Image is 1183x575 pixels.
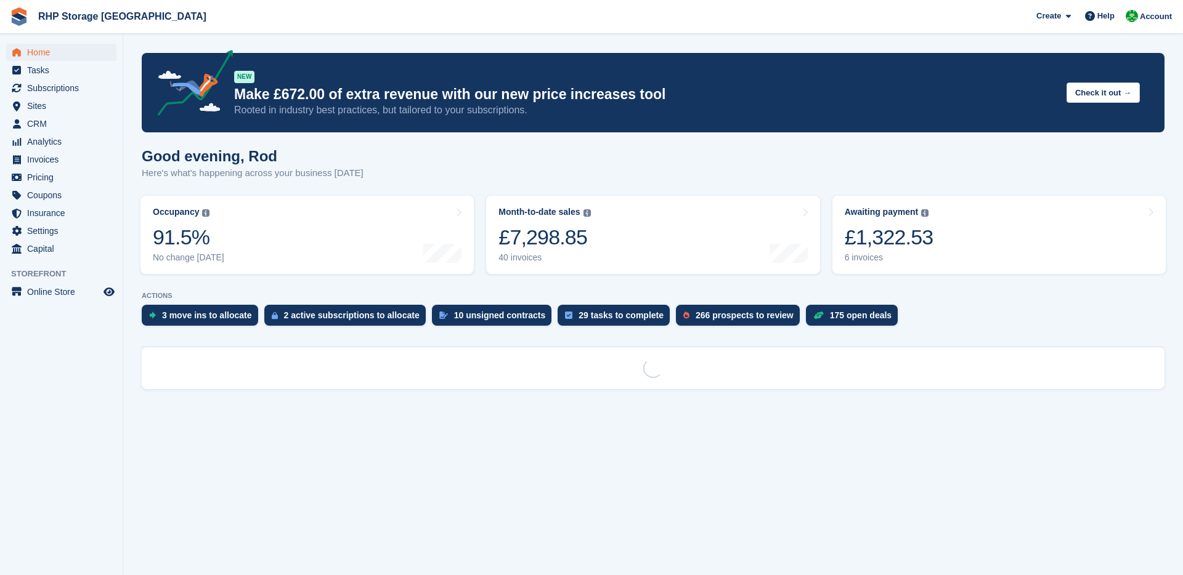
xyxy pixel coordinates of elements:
a: menu [6,62,116,79]
a: menu [6,97,116,115]
h1: Good evening, Rod [142,148,364,164]
span: Analytics [27,133,101,150]
img: contract_signature_icon-13c848040528278c33f63329250d36e43548de30e8caae1d1a13099fd9432cc5.svg [439,312,448,319]
span: CRM [27,115,101,132]
div: NEW [234,71,254,83]
a: Occupancy 91.5% No change [DATE] [140,196,474,274]
div: 29 tasks to complete [579,310,664,320]
a: menu [6,79,116,97]
a: menu [6,222,116,239]
div: Awaiting payment [845,207,919,217]
span: Subscriptions [27,79,101,97]
a: 175 open deals [806,305,904,332]
button: Check it out → [1067,82,1140,103]
img: move_ins_to_allocate_icon-fdf77a2bb77ea45bf5b3d319d69a93e2d87916cf1d5bf7949dd705db3b84f3ca.svg [149,312,156,319]
div: 40 invoices [498,252,590,263]
div: No change [DATE] [153,252,224,263]
img: active_subscription_to_allocate_icon-d502201f5373d7db506a760aba3b589e785aa758c864c3986d89f69b8ff3... [272,312,278,320]
a: RHP Storage [GEOGRAPHIC_DATA] [33,6,211,26]
span: Pricing [27,169,101,186]
a: 2 active subscriptions to allocate [264,305,432,332]
a: menu [6,283,116,300]
span: Home [27,44,101,61]
p: ACTIONS [142,292,1165,300]
span: Settings [27,222,101,239]
div: 266 prospects to review [696,310,794,320]
a: 266 prospects to review [676,305,806,332]
span: Account [1140,10,1172,23]
div: 6 invoices [845,252,933,263]
img: icon-info-grey-7440780725fd019a000dd9b08b2336e03edf1995a4989e88bcd33f0948082b44.svg [921,209,929,217]
a: menu [6,204,116,222]
div: 175 open deals [830,310,892,320]
div: Occupancy [153,207,199,217]
a: 3 move ins to allocate [142,305,264,332]
a: menu [6,240,116,257]
a: menu [6,169,116,186]
p: Make £672.00 of extra revenue with our new price increases tool [234,86,1057,103]
a: menu [6,151,116,168]
span: Sites [27,97,101,115]
img: deal-1b604bf984904fb50ccaf53a9ad4b4a5d6e5aea283cecdc64d6e3604feb123c2.svg [813,311,824,320]
span: Capital [27,240,101,257]
p: Rooted in industry best practices, but tailored to your subscriptions. [234,103,1057,117]
div: £1,322.53 [845,225,933,250]
div: 10 unsigned contracts [454,310,546,320]
div: Month-to-date sales [498,207,580,217]
span: Tasks [27,62,101,79]
span: Storefront [11,268,123,280]
img: task-75834270c22a3079a89374b754ae025e5fb1db73e45f91037f5363f120a921f8.svg [565,312,572,319]
a: menu [6,44,116,61]
span: Online Store [27,283,101,300]
img: prospect-51fa495bee0391a8d652442698ab0144808aea92771e9ea1ae160a38d050c398.svg [683,312,689,319]
img: icon-info-grey-7440780725fd019a000dd9b08b2336e03edf1995a4989e88bcd33f0948082b44.svg [583,209,591,217]
a: menu [6,115,116,132]
div: £7,298.85 [498,225,590,250]
a: 10 unsigned contracts [432,305,558,332]
a: 29 tasks to complete [558,305,676,332]
a: menu [6,187,116,204]
span: Insurance [27,204,101,222]
span: Help [1097,10,1115,22]
span: Invoices [27,151,101,168]
img: price-adjustments-announcement-icon-8257ccfd72463d97f412b2fc003d46551f7dbcb40ab6d574587a9cd5c0d94... [147,50,234,120]
a: menu [6,133,116,150]
a: Month-to-date sales £7,298.85 40 invoices [486,196,819,274]
img: stora-icon-8386f47178a22dfd0bd8f6a31ec36ba5ce8667c1dd55bd0f319d3a0aa187defe.svg [10,7,28,26]
a: Preview store [102,284,116,299]
span: Coupons [27,187,101,204]
a: Awaiting payment £1,322.53 6 invoices [832,196,1166,274]
div: 91.5% [153,225,224,250]
div: 2 active subscriptions to allocate [284,310,420,320]
span: Create [1036,10,1061,22]
img: Rod [1126,10,1138,22]
div: 3 move ins to allocate [162,310,252,320]
img: icon-info-grey-7440780725fd019a000dd9b08b2336e03edf1995a4989e88bcd33f0948082b44.svg [202,209,209,217]
p: Here's what's happening across your business [DATE] [142,166,364,180]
